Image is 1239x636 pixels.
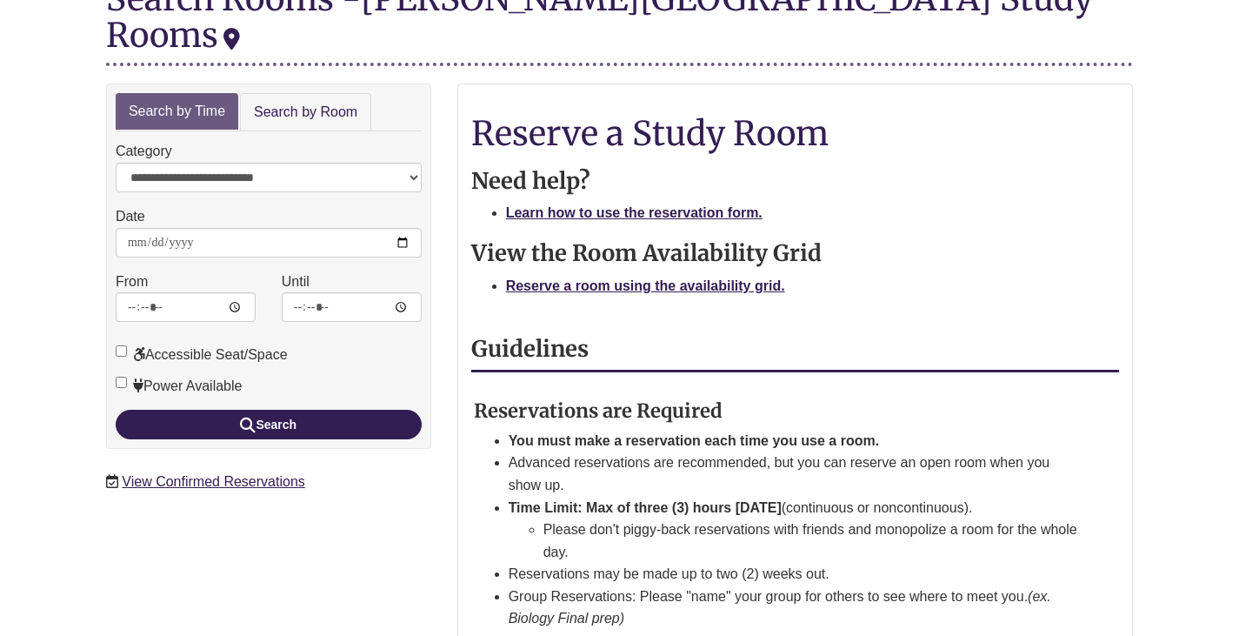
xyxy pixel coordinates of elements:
[116,344,288,366] label: Accessible Seat/Space
[116,345,127,357] input: Accessible Seat/Space
[122,474,304,489] a: View Confirmed Reservations
[474,398,723,423] strong: Reservations are Required
[509,563,1078,586] li: Reservations may be made up to two (2) weeks out.
[509,433,880,448] strong: You must make a reservation each time you use a room.
[240,93,371,132] a: Search by Room
[116,140,172,163] label: Category
[506,205,763,220] a: Learn how to use the reservation form.
[116,377,127,388] input: Power Available
[471,115,1120,151] h1: Reserve a Study Room
[509,586,1078,630] li: Group Reservations: Please "name" your group for others to see where to meet you.
[116,271,148,293] label: From
[116,93,238,131] a: Search by Time
[471,335,589,363] strong: Guidelines
[509,452,1078,496] li: Advanced reservations are recommended, but you can reserve an open room when you show up.
[543,519,1078,563] li: Please don't piggy-back reservations with friends and monopolize a room for the whole day.
[116,375,243,398] label: Power Available
[116,410,422,439] button: Search
[282,271,310,293] label: Until
[471,239,822,267] strong: View the Room Availability Grid
[116,205,145,228] label: Date
[509,500,782,515] strong: Time Limit: Max of three (3) hours [DATE]
[509,497,1078,564] li: (continuous or noncontinuous).
[506,278,785,293] a: Reserve a room using the availability grid.
[471,167,590,195] strong: Need help?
